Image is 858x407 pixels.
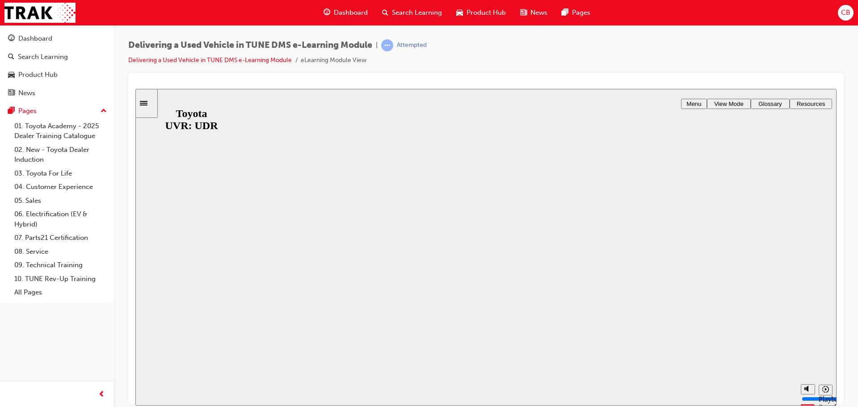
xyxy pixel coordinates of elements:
span: car-icon [456,7,463,18]
a: 09. Technical Training [11,258,110,272]
a: 03. Toyota For Life [11,167,110,180]
a: Product Hub [4,67,110,83]
div: misc controls [661,288,697,317]
span: news-icon [520,7,527,18]
div: Product Hub [18,70,58,80]
span: prev-icon [98,389,105,400]
a: 05. Sales [11,194,110,208]
span: News [530,8,547,18]
a: News [4,85,110,101]
a: news-iconNews [513,4,555,22]
button: Pages [4,103,110,119]
a: All Pages [11,285,110,299]
span: Dashboard [334,8,368,18]
img: Trak [4,3,76,23]
button: volume [665,295,680,306]
a: Delivering a Used Vehicle in TUNE DMS e-Learning Module [128,56,292,64]
a: search-iconSearch Learning [375,4,449,22]
a: 08. Service [11,245,110,259]
span: search-icon [8,53,14,61]
span: Search Learning [392,8,442,18]
span: guage-icon [8,35,15,43]
span: Product Hub [467,8,506,18]
a: Dashboard [4,30,110,47]
span: View Mode [579,12,608,18]
a: 04. Customer Experience [11,180,110,194]
li: eLearning Module View [301,55,366,66]
span: guage-icon [324,7,330,18]
span: pages-icon [8,107,15,115]
a: 06. Electrification (EV & Hybrid) [11,207,110,231]
button: CB [838,5,854,21]
button: playback speed [683,296,697,306]
div: Playback Speed [683,306,697,323]
div: News [18,88,35,98]
span: Delivering a Used Vehicle in TUNE DMS e-Learning Module [128,40,372,50]
a: pages-iconPages [555,4,597,22]
div: Pages [18,106,37,116]
a: 10. TUNE Rev-Up Training [11,272,110,286]
a: Search Learning [4,49,110,65]
div: Search Learning [18,52,68,62]
span: search-icon [382,7,388,18]
div: Attempted [397,41,427,50]
span: up-icon [101,105,107,117]
span: CB [841,8,850,18]
span: Glossary [623,12,647,18]
span: Menu [551,12,566,18]
a: 02. New - Toyota Dealer Induction [11,143,110,167]
span: news-icon [8,89,15,97]
span: learningRecordVerb_ATTEMPT-icon [381,39,393,51]
a: 07. Parts21 Certification [11,231,110,245]
a: guage-iconDashboard [316,4,375,22]
input: volume [666,306,724,314]
span: car-icon [8,71,15,79]
a: car-iconProduct Hub [449,4,513,22]
button: DashboardSearch LearningProduct HubNews [4,29,110,103]
a: 01. Toyota Academy - 2025 Dealer Training Catalogue [11,119,110,143]
span: Resources [661,12,690,18]
span: Pages [572,8,590,18]
div: Dashboard [18,34,52,44]
span: pages-icon [562,7,568,18]
span: | [376,40,378,50]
